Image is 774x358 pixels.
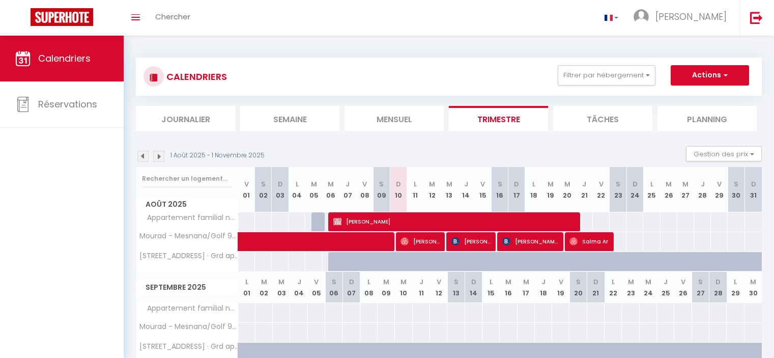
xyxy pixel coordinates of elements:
th: 16 [492,167,508,212]
th: 17 [508,167,525,212]
th: 04 [289,167,305,212]
abbr: D [715,277,721,287]
th: 14 [457,167,474,212]
th: 30 [744,272,762,303]
abbr: V [599,179,604,189]
th: 13 [441,167,457,212]
th: 22 [605,272,622,303]
th: 05 [308,272,325,303]
abbr: J [701,179,705,189]
th: 17 [518,272,535,303]
th: 02 [255,272,273,303]
abbr: V [314,277,319,287]
button: Gestion des prix [686,146,762,161]
th: 25 [643,167,660,212]
abbr: M [446,179,452,189]
abbr: M [548,179,554,189]
th: 20 [569,272,587,303]
th: 10 [390,167,407,212]
span: Mourad - Mesnana/Golf 9593305513 · Mesnana Golf : Fully Eq. 2BR Apt. Smart Price! [138,232,240,240]
th: 11 [407,167,424,212]
abbr: V [480,179,485,189]
span: Août 2025 [136,197,238,212]
abbr: D [593,277,598,287]
span: Mourad - Mesnana/Golf 9593305513 · Mesnana Golf : Fully Eq. 2BR Apt. Smart Price! [138,323,240,331]
abbr: M [328,179,334,189]
th: 29 [727,272,744,303]
abbr: J [582,179,586,189]
th: 27 [677,167,694,212]
abbr: D [751,179,756,189]
th: 27 [692,272,709,303]
abbr: M [564,179,570,189]
abbr: L [296,179,299,189]
abbr: M [429,179,435,189]
th: 28 [709,272,727,303]
abbr: L [367,277,370,287]
th: 20 [559,167,576,212]
img: logout [750,11,763,24]
abbr: M [666,179,672,189]
li: Trimestre [449,106,548,131]
abbr: M [682,179,689,189]
th: 06 [323,167,339,212]
abbr: L [532,179,535,189]
abbr: V [244,179,249,189]
abbr: S [576,277,581,287]
abbr: L [414,179,417,189]
th: 04 [290,272,307,303]
abbr: L [650,179,653,189]
abbr: S [616,179,620,189]
th: 26 [674,272,692,303]
abbr: S [332,277,336,287]
th: 22 [593,167,610,212]
abbr: V [559,277,563,287]
h3: CALENDRIERS [164,65,227,88]
abbr: S [454,277,458,287]
abbr: J [664,277,668,287]
th: 29 [711,167,728,212]
th: 24 [640,272,657,303]
abbr: D [349,277,354,287]
p: 1 Août 2025 - 1 Novembre 2025 [170,151,265,160]
abbr: L [734,277,737,287]
th: 26 [661,167,677,212]
span: Salma Ar [569,232,609,251]
abbr: D [278,179,283,189]
li: Planning [657,106,757,131]
span: Chercher [155,11,190,22]
abbr: J [464,179,468,189]
abbr: V [681,277,685,287]
abbr: S [261,179,266,189]
span: [PERSON_NAME] [400,232,440,251]
th: 07 [342,272,360,303]
abbr: D [514,179,519,189]
abbr: J [419,277,423,287]
abbr: L [245,277,248,287]
button: Actions [671,65,749,86]
abbr: D [471,277,476,287]
abbr: M [383,277,389,287]
span: Appartement familial neuf [138,212,240,224]
abbr: J [346,179,350,189]
abbr: M [523,277,529,287]
li: Tâches [553,106,652,131]
input: Rechercher un logement... [142,170,232,188]
th: 11 [413,272,430,303]
img: ... [634,9,649,24]
span: Réservations [38,98,97,111]
abbr: J [541,277,546,287]
th: 12 [430,272,447,303]
th: 09 [378,272,395,303]
abbr: M [750,277,756,287]
span: [PERSON_NAME] [655,10,727,23]
th: 08 [360,272,378,303]
th: 18 [525,167,542,212]
abbr: M [645,277,651,287]
th: 03 [272,167,289,212]
th: 01 [238,167,255,212]
abbr: M [261,277,267,287]
li: Mensuel [345,106,444,131]
th: 23 [610,167,626,212]
abbr: S [698,277,703,287]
